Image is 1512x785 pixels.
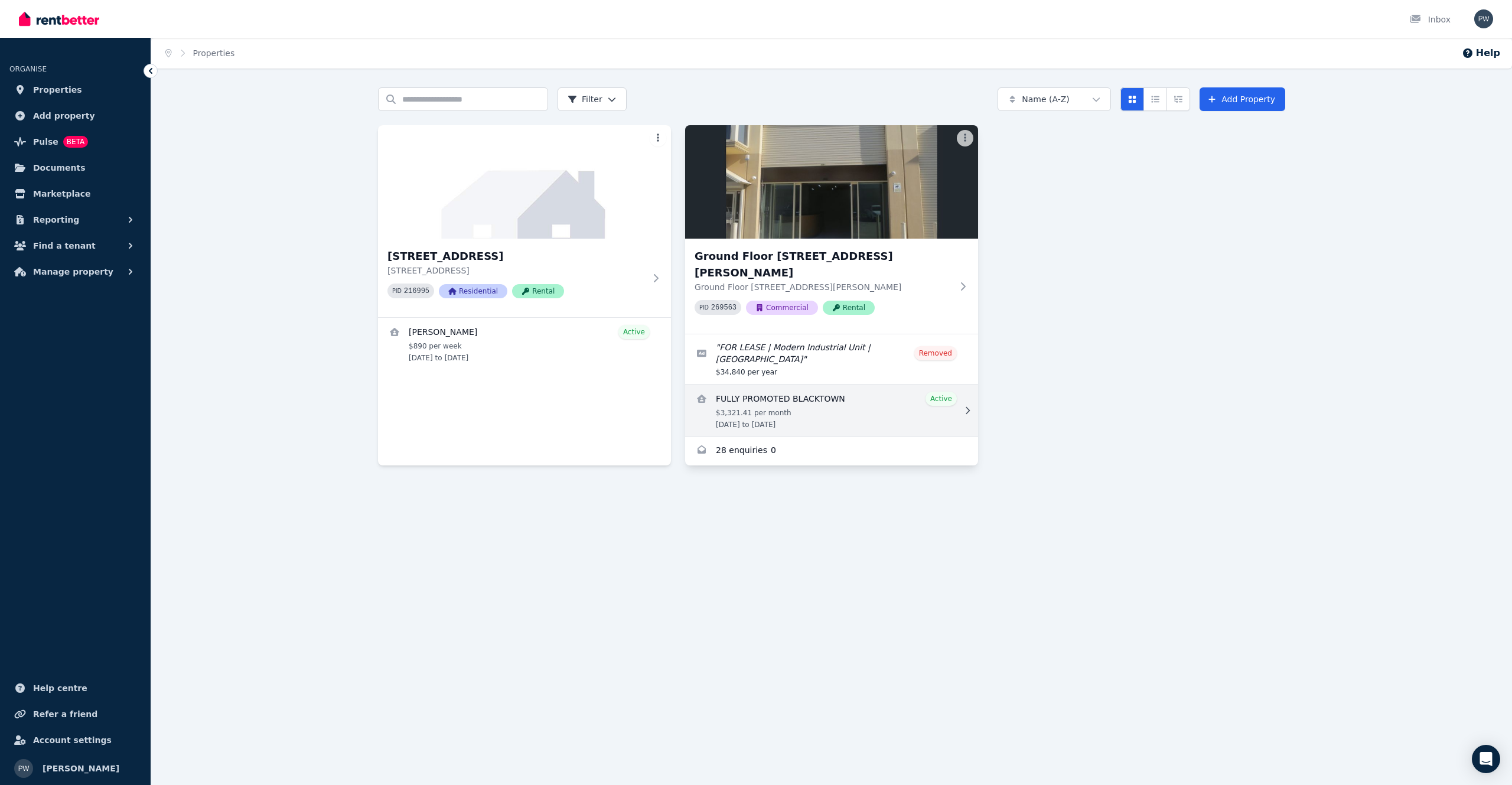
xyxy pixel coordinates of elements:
[387,248,645,265] h3: [STREET_ADDRESS]
[387,265,645,276] p: [STREET_ADDRESS]
[9,130,141,154] a: PulseBETA
[9,182,141,206] a: Marketplace
[9,702,141,726] a: Refer a friend
[439,284,507,298] span: Residential
[378,125,671,239] img: 86 Hill Street, Leichhardt
[558,87,627,111] button: Filter
[33,733,112,747] span: Account settings
[998,87,1111,111] button: Name (A-Z)
[1409,14,1451,25] div: Inbox
[9,208,141,232] button: Reporting
[568,93,602,105] span: Filter
[1200,87,1285,111] a: Add Property
[9,728,141,752] a: Account settings
[9,78,141,102] a: Properties
[711,304,737,312] code: 269563
[746,301,818,315] span: Commercial
[33,135,58,149] span: Pulse
[685,334,978,384] a: Edit listing: FOR LEASE | Modern Industrial Unit | Seven Hills
[392,288,402,294] small: PID
[823,301,875,315] span: Rental
[512,284,564,298] span: Rental
[1472,745,1500,773] div: Open Intercom Messenger
[63,136,88,148] span: BETA
[1143,87,1167,111] button: Compact list view
[695,248,952,281] h3: Ground Floor [STREET_ADDRESS][PERSON_NAME]
[1166,87,1190,111] button: Expanded list view
[1022,93,1070,105] span: Name (A-Z)
[33,681,87,695] span: Help centre
[43,761,119,776] span: [PERSON_NAME]
[151,38,249,69] nav: Breadcrumb
[699,304,709,311] small: PID
[1120,87,1144,111] button: Card view
[9,234,141,258] button: Find a tenant
[1120,87,1190,111] div: View options
[193,48,235,58] a: Properties
[9,156,141,180] a: Documents
[9,260,141,284] button: Manage property
[33,707,97,721] span: Refer a friend
[1474,9,1493,28] img: PAUL WEIR
[33,239,96,253] span: Find a tenant
[1462,46,1500,60] button: Help
[650,130,666,146] button: More options
[685,437,978,465] a: Enquiries for Ground Floor 18/12 Stanton Road, Seven Hills
[685,385,978,437] a: View details for FULLY PROMOTED BLACKTOWN
[685,125,978,334] a: Ground Floor 18/12 Stanton Road, Seven HillsGround Floor [STREET_ADDRESS][PERSON_NAME]Ground Floo...
[9,676,141,700] a: Help centre
[404,287,429,295] code: 216995
[9,65,47,73] span: ORGANISE
[957,130,973,146] button: More options
[33,265,113,279] span: Manage property
[33,83,82,97] span: Properties
[378,318,671,370] a: View details for Jonica Paramor
[33,161,86,175] span: Documents
[33,213,79,227] span: Reporting
[19,10,99,28] img: RentBetter
[378,125,671,317] a: 86 Hill Street, Leichhardt[STREET_ADDRESS][STREET_ADDRESS]PID 216995ResidentialRental
[685,125,978,239] img: Ground Floor 18/12 Stanton Road, Seven Hills
[14,759,33,778] img: PAUL WEIR
[695,281,952,293] p: Ground Floor [STREET_ADDRESS][PERSON_NAME]
[33,187,90,201] span: Marketplace
[33,109,95,123] span: Add property
[9,104,141,128] a: Add property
